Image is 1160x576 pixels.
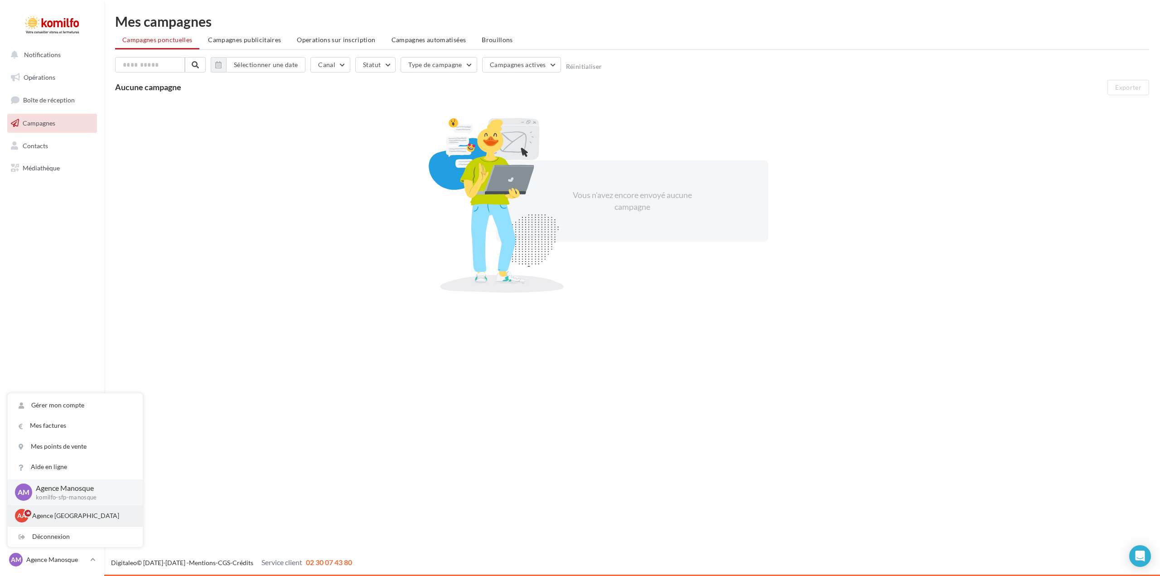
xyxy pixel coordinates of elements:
span: Service client [261,558,302,566]
a: Médiathèque [5,159,99,178]
span: Contacts [23,141,48,149]
div: Vous n'avez encore envoyé aucune campagne [554,189,710,213]
button: Sélectionner une date [226,57,305,73]
button: Notifications [5,45,95,64]
a: Mes factures [8,416,143,436]
button: Sélectionner une date [211,57,305,73]
span: AA [17,511,26,520]
button: Réinitialiser [566,63,602,70]
a: Gérer mon compte [8,395,143,416]
a: CGS [218,559,230,566]
a: Mentions [189,559,216,566]
span: Campagnes publicitaires [208,36,281,44]
p: Agence Manosque [36,483,128,494]
span: Campagnes automatisées [391,36,466,44]
button: Type de campagne [401,57,477,73]
button: Canal [310,57,350,73]
span: 02 30 07 43 80 [306,558,352,566]
div: Open Intercom Messenger [1129,545,1151,567]
a: Campagnes [5,114,99,133]
span: Campagnes actives [490,61,546,68]
span: Médiathèque [23,164,60,172]
span: Campagnes [23,119,55,127]
span: Boîte de réception [23,96,75,104]
p: Agence [GEOGRAPHIC_DATA] [32,511,132,520]
span: Aucune campagne [115,82,181,92]
a: Mes points de vente [8,436,143,457]
span: Opérations [24,73,55,81]
span: Brouillons [482,36,513,44]
button: Exporter [1107,80,1149,95]
span: Notifications [24,51,61,58]
span: AM [11,555,21,564]
button: Campagnes actives [482,57,561,73]
a: Aide en ligne [8,457,143,477]
a: Contacts [5,136,99,155]
button: Statut [355,57,396,73]
a: Boîte de réception [5,90,99,110]
div: Déconnexion [8,527,143,547]
a: Opérations [5,68,99,87]
div: Mes campagnes [115,15,1149,28]
a: Digitaleo [111,559,137,566]
a: AM Agence Manosque [7,551,97,568]
span: © [DATE]-[DATE] - - - [111,559,352,566]
a: Crédits [232,559,253,566]
p: komilfo-sfp-manosque [36,494,128,502]
span: AM [18,487,29,498]
p: Agence Manosque [26,555,87,564]
span: Operations sur inscription [297,36,375,44]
